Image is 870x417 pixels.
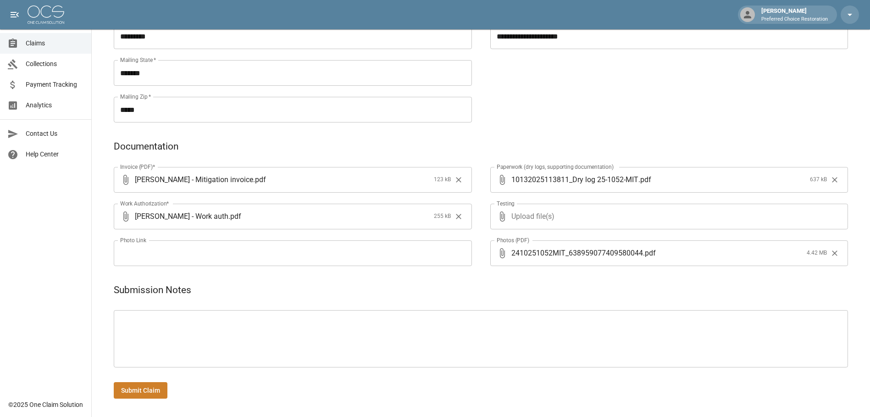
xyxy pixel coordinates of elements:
span: 255 kB [434,212,451,221]
span: Contact Us [26,129,84,139]
label: Testing [497,200,515,207]
span: Collections [26,59,84,69]
span: Help Center [26,150,84,159]
span: . pdf [643,248,656,258]
span: . pdf [638,174,651,185]
span: 637 kB [810,175,827,184]
span: [PERSON_NAME] - Mitigation invoice [135,174,253,185]
p: Preferred Choice Restoration [761,16,828,23]
button: Clear [828,246,842,260]
span: Claims [26,39,84,48]
label: Photos (PDF) [497,236,529,244]
span: Upload file(s) [511,204,824,229]
span: 4.42 MB [807,249,827,258]
span: Payment Tracking [26,80,84,89]
span: 10132025113811_Dry log 25-1052-MIT [511,174,638,185]
button: Clear [452,173,465,187]
button: open drawer [6,6,24,24]
span: 123 kB [434,175,451,184]
label: Paperwork (dry logs, supporting documentation) [497,163,614,171]
button: Submit Claim [114,382,167,399]
span: Analytics [26,100,84,110]
img: ocs-logo-white-transparent.png [28,6,64,24]
div: [PERSON_NAME] [758,6,831,23]
label: Mailing State [120,56,156,64]
div: © 2025 One Claim Solution [8,400,83,409]
button: Clear [828,173,842,187]
span: [PERSON_NAME] - Work auth [135,211,228,222]
span: . pdf [228,211,241,222]
label: Photo Link [120,236,146,244]
button: Clear [452,210,465,223]
span: 2410251052MIT_638959077409580044 [511,248,643,258]
span: . pdf [253,174,266,185]
label: Work Authorization* [120,200,169,207]
label: Mailing Zip [120,93,151,100]
label: Invoice (PDF)* [120,163,155,171]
